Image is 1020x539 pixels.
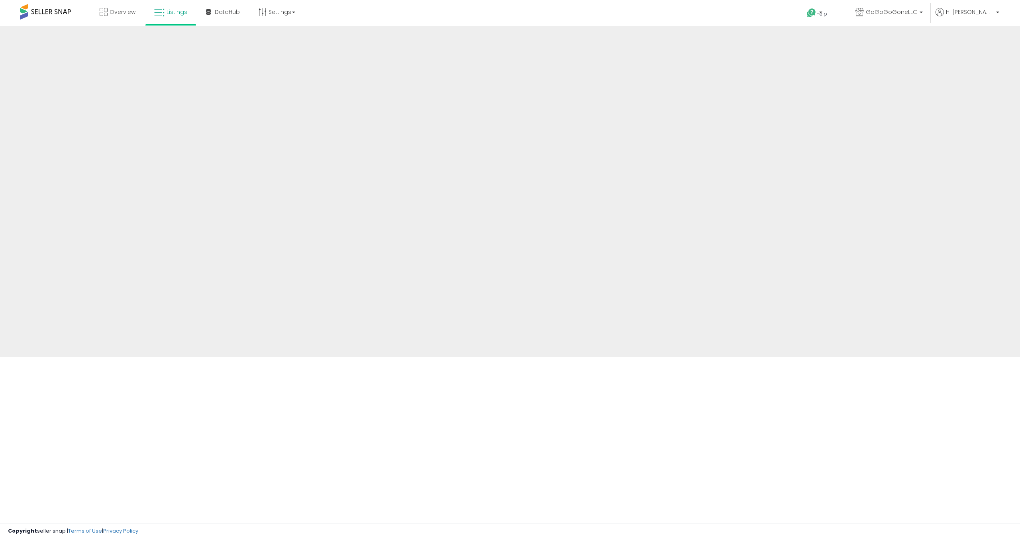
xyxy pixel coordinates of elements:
a: Help [800,2,843,26]
span: Overview [110,8,135,16]
i: Get Help [806,8,816,18]
span: GoGoGoGoneLLC [866,8,917,16]
span: Hi [PERSON_NAME] [946,8,994,16]
span: Help [816,10,827,17]
a: Hi [PERSON_NAME] [936,8,999,26]
span: Listings [167,8,187,16]
span: DataHub [215,8,240,16]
